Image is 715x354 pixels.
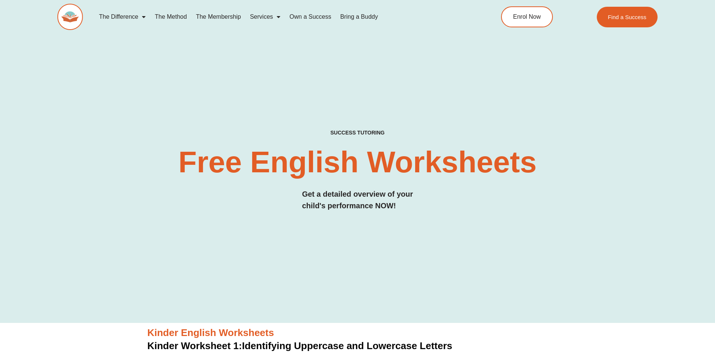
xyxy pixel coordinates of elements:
h4: SUCCESS TUTORING​ [269,130,447,136]
a: Services [245,8,285,25]
span: Kinder Worksheet 1: [148,340,242,351]
span: Enrol Now [513,14,541,20]
a: The Membership [191,8,245,25]
h2: Free English Worksheets​ [160,147,556,177]
a: The Method [150,8,191,25]
a: The Difference [95,8,151,25]
a: Kinder Worksheet 1:Identifying Uppercase and Lowercase Letters [148,340,453,351]
h3: Kinder English Worksheets [148,327,568,339]
a: Enrol Now [501,6,553,27]
span: Find a Success [608,14,647,20]
a: Own a Success [285,8,336,25]
nav: Menu [95,8,467,25]
a: Bring a Buddy [336,8,382,25]
a: Find a Success [597,7,658,27]
h3: Get a detailed overview of your child's performance NOW! [302,188,413,212]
